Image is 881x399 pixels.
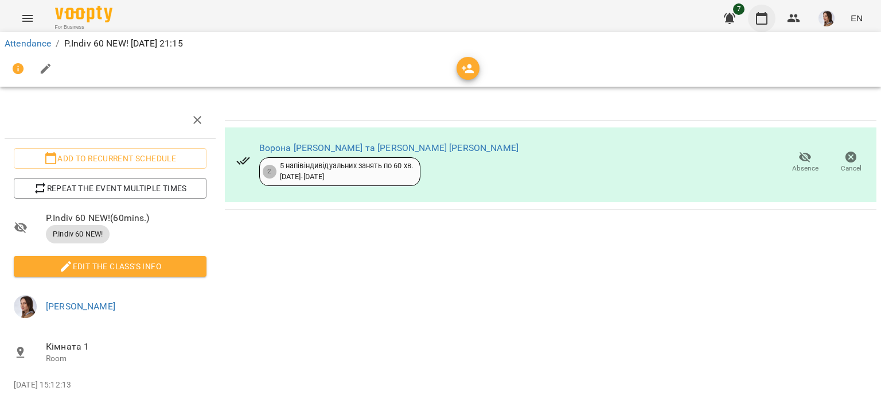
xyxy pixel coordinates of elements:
[46,211,206,225] span: P.Indiv 60 NEW! ( 60 mins. )
[23,259,197,273] span: Edit the class's Info
[55,24,112,31] span: For Business
[14,178,206,199] button: Repeat the event multiple times
[14,148,206,169] button: Add to recurrent schedule
[5,37,876,51] nav: breadcrumb
[23,152,197,165] span: Add to recurrent schedule
[841,164,861,173] span: Cancel
[14,256,206,277] button: Edit the class's Info
[846,7,867,29] button: EN
[14,5,41,32] button: Menu
[280,161,414,182] div: 5 напівіндивідуальних занять по 60 хв. [DATE] - [DATE]
[46,353,206,365] p: Room
[828,146,874,179] button: Cancel
[14,379,206,391] p: [DATE] 15:12:13
[55,6,112,22] img: Voopty Logo
[56,37,59,51] li: /
[782,146,828,179] button: Absence
[792,164,818,173] span: Absence
[46,229,110,239] span: P.Indiv 60 NEW!
[46,301,115,312] a: [PERSON_NAME]
[64,37,183,51] p: P.Indiv 60 NEW! [DATE] 21:15
[23,181,197,195] span: Repeat the event multiple times
[733,3,744,15] span: 7
[851,12,863,24] span: EN
[5,38,51,49] a: Attendance
[263,165,276,179] div: 2
[259,142,519,153] a: Ворона [PERSON_NAME] та [PERSON_NAME] [PERSON_NAME]
[14,295,37,318] img: 6a03a0f17c1b85eb2e33e2f5271eaff0.png
[46,340,206,354] span: Кімната 1
[818,10,835,26] img: 6a03a0f17c1b85eb2e33e2f5271eaff0.png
